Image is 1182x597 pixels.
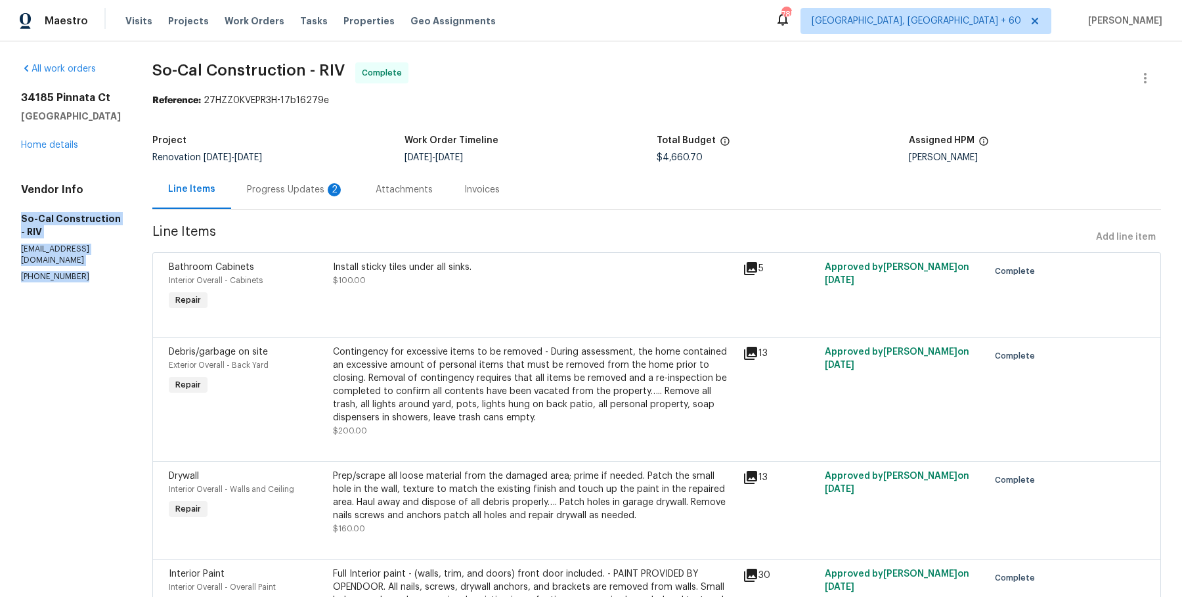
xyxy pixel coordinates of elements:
[825,276,854,285] span: [DATE]
[978,136,989,153] span: The hpm assigned to this work order.
[169,347,268,357] span: Debris/garbage on site
[247,183,344,196] div: Progress Updates
[21,141,78,150] a: Home details
[333,470,735,522] div: Prep/scrape all loose material from the damaged area; prime if needed. Patch the small hole in th...
[169,263,254,272] span: Bathroom Cabinets
[21,91,121,104] h2: 34185 Pinnata Ct
[204,153,262,162] span: -
[435,153,463,162] span: [DATE]
[170,294,206,307] span: Repair
[657,153,703,162] span: $4,660.70
[300,16,328,26] span: Tasks
[45,14,88,28] span: Maestro
[995,571,1040,585] span: Complete
[21,271,121,282] p: [PHONE_NUMBER]
[21,212,121,238] h5: So-Cal Construction - RIV
[743,567,817,583] div: 30
[812,14,1021,28] span: [GEOGRAPHIC_DATA], [GEOGRAPHIC_DATA] + 60
[743,261,817,276] div: 5
[825,347,969,370] span: Approved by [PERSON_NAME] on
[152,96,201,105] b: Reference:
[328,183,341,196] div: 2
[152,136,186,145] h5: Project
[168,14,209,28] span: Projects
[169,361,269,369] span: Exterior Overall - Back Yard
[405,153,463,162] span: -
[909,153,1161,162] div: [PERSON_NAME]
[169,276,263,284] span: Interior Overall - Cabinets
[21,183,121,196] h4: Vendor Info
[909,136,974,145] h5: Assigned HPM
[405,136,498,145] h5: Work Order Timeline
[169,472,199,481] span: Drywall
[169,485,294,493] span: Interior Overall - Walls and Ceiling
[1083,14,1162,28] span: [PERSON_NAME]
[825,485,854,494] span: [DATE]
[376,183,433,196] div: Attachments
[21,64,96,74] a: All work orders
[152,153,262,162] span: Renovation
[995,349,1040,363] span: Complete
[405,153,432,162] span: [DATE]
[225,14,284,28] span: Work Orders
[21,244,121,266] p: [EMAIL_ADDRESS][DOMAIN_NAME]
[234,153,262,162] span: [DATE]
[825,472,969,494] span: Approved by [PERSON_NAME] on
[410,14,496,28] span: Geo Assignments
[333,276,366,284] span: $100.00
[343,14,395,28] span: Properties
[170,378,206,391] span: Repair
[995,474,1040,487] span: Complete
[204,153,231,162] span: [DATE]
[720,136,730,153] span: The total cost of line items that have been proposed by Opendoor. This sum includes line items th...
[743,345,817,361] div: 13
[21,110,121,123] h5: [GEOGRAPHIC_DATA]
[825,569,969,592] span: Approved by [PERSON_NAME] on
[152,225,1091,250] span: Line Items
[825,361,854,370] span: [DATE]
[125,14,152,28] span: Visits
[825,263,969,285] span: Approved by [PERSON_NAME] on
[168,183,215,196] div: Line Items
[743,470,817,485] div: 13
[333,427,367,435] span: $200.00
[333,261,735,274] div: Install sticky tiles under all sinks.
[362,66,407,79] span: Complete
[333,525,365,533] span: $160.00
[152,94,1161,107] div: 27HZZ0KVEPR3H-17b16279e
[464,183,500,196] div: Invoices
[781,8,791,21] div: 785
[169,569,225,579] span: Interior Paint
[169,583,276,591] span: Interior Overall - Overall Paint
[657,136,716,145] h5: Total Budget
[152,62,345,78] span: So-Cal Construction - RIV
[825,583,854,592] span: [DATE]
[170,502,206,516] span: Repair
[333,345,735,424] div: Contingency for excessive items to be removed - During assessment, the home contained an excessiv...
[995,265,1040,278] span: Complete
